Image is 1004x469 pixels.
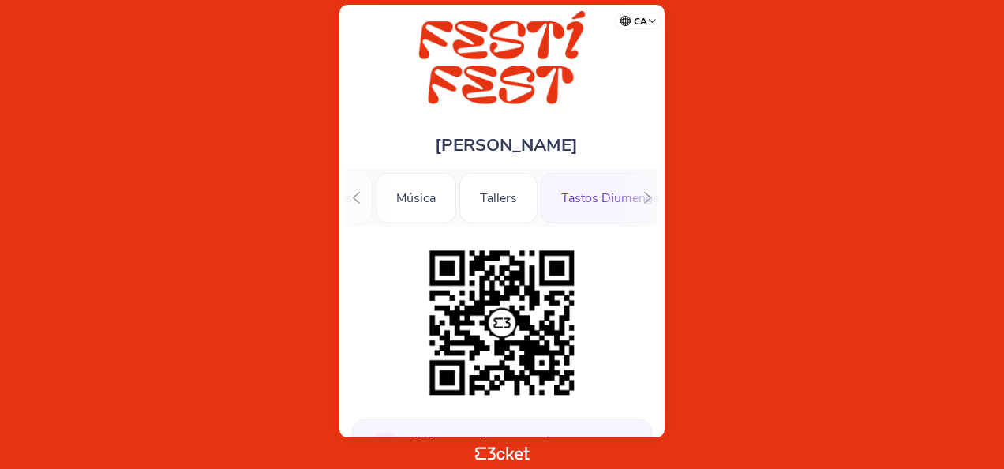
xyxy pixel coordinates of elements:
div: Música [376,173,456,223]
a: Tallers [459,188,538,205]
div: Tastos Diumenge [541,173,680,223]
b: Hi ha entrades per enviar [414,433,561,450]
a: Tastos Diumenge [541,188,680,205]
img: 9849255b2a4d48b38fe949b7b8a87d51.png [421,242,583,403]
a: Música [376,188,456,205]
div: Tallers [459,173,538,223]
span: Envia'ls abans de l'esdeveniment [414,433,597,467]
img: FESTÍ FEST [373,11,631,110]
span: [PERSON_NAME] [435,133,578,157]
